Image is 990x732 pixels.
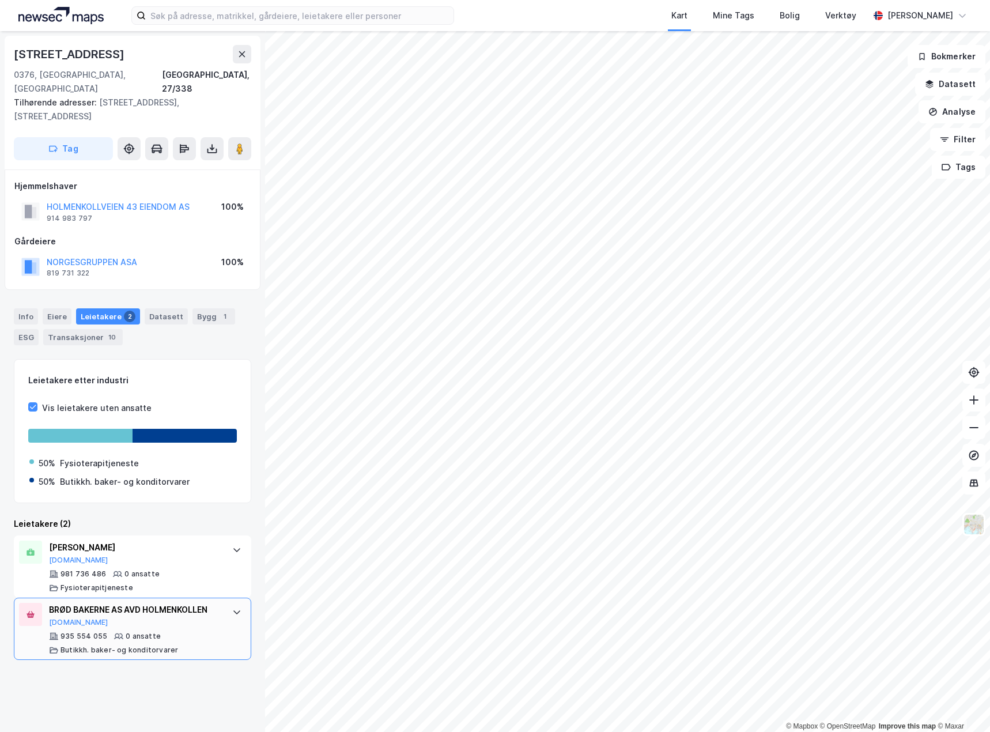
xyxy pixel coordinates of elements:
[76,308,140,325] div: Leietakere
[14,97,99,107] span: Tilhørende adresser:
[14,96,242,123] div: [STREET_ADDRESS], [STREET_ADDRESS]
[60,475,190,489] div: Butikkh. baker- og konditorvarer
[14,137,113,160] button: Tag
[14,329,39,345] div: ESG
[825,9,856,22] div: Verktøy
[61,646,178,655] div: Butikkh. baker- og konditorvarer
[146,7,454,24] input: Søk på adresse, matrikkel, gårdeiere, leietakere eller personer
[915,73,985,96] button: Datasett
[219,311,231,322] div: 1
[61,632,107,641] div: 935 554 055
[126,632,161,641] div: 0 ansatte
[14,45,127,63] div: [STREET_ADDRESS]
[908,45,985,68] button: Bokmerker
[39,475,55,489] div: 50%
[820,722,876,730] a: OpenStreetMap
[49,541,221,554] div: [PERSON_NAME]
[47,269,89,278] div: 819 731 322
[18,7,104,24] img: logo.a4113a55bc3d86da70a041830d287a7e.svg
[879,722,936,730] a: Improve this map
[713,9,754,22] div: Mine Tags
[39,456,55,470] div: 50%
[43,329,123,345] div: Transaksjoner
[124,569,160,579] div: 0 ansatte
[14,235,251,248] div: Gårdeiere
[42,401,152,415] div: Vis leietakere uten ansatte
[932,677,990,732] iframe: Chat Widget
[14,68,162,96] div: 0376, [GEOGRAPHIC_DATA], [GEOGRAPHIC_DATA]
[192,308,235,325] div: Bygg
[49,618,108,627] button: [DOMAIN_NAME]
[124,311,135,322] div: 2
[221,255,244,269] div: 100%
[14,308,38,325] div: Info
[162,68,251,96] div: [GEOGRAPHIC_DATA], 27/338
[221,200,244,214] div: 100%
[887,9,953,22] div: [PERSON_NAME]
[28,373,237,387] div: Leietakere etter industri
[963,514,985,535] img: Z
[47,214,92,223] div: 914 983 797
[930,128,985,151] button: Filter
[14,517,251,531] div: Leietakere (2)
[919,100,985,123] button: Analyse
[932,156,985,179] button: Tags
[49,603,221,617] div: BRØD BAKERNE AS AVD HOLMENKOLLEN
[61,583,133,593] div: Fysioterapitjeneste
[786,722,818,730] a: Mapbox
[61,569,106,579] div: 981 736 486
[49,556,108,565] button: [DOMAIN_NAME]
[43,308,71,325] div: Eiere
[145,308,188,325] div: Datasett
[671,9,687,22] div: Kart
[60,456,139,470] div: Fysioterapitjeneste
[932,677,990,732] div: Kontrollprogram for chat
[106,331,118,343] div: 10
[14,179,251,193] div: Hjemmelshaver
[780,9,800,22] div: Bolig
